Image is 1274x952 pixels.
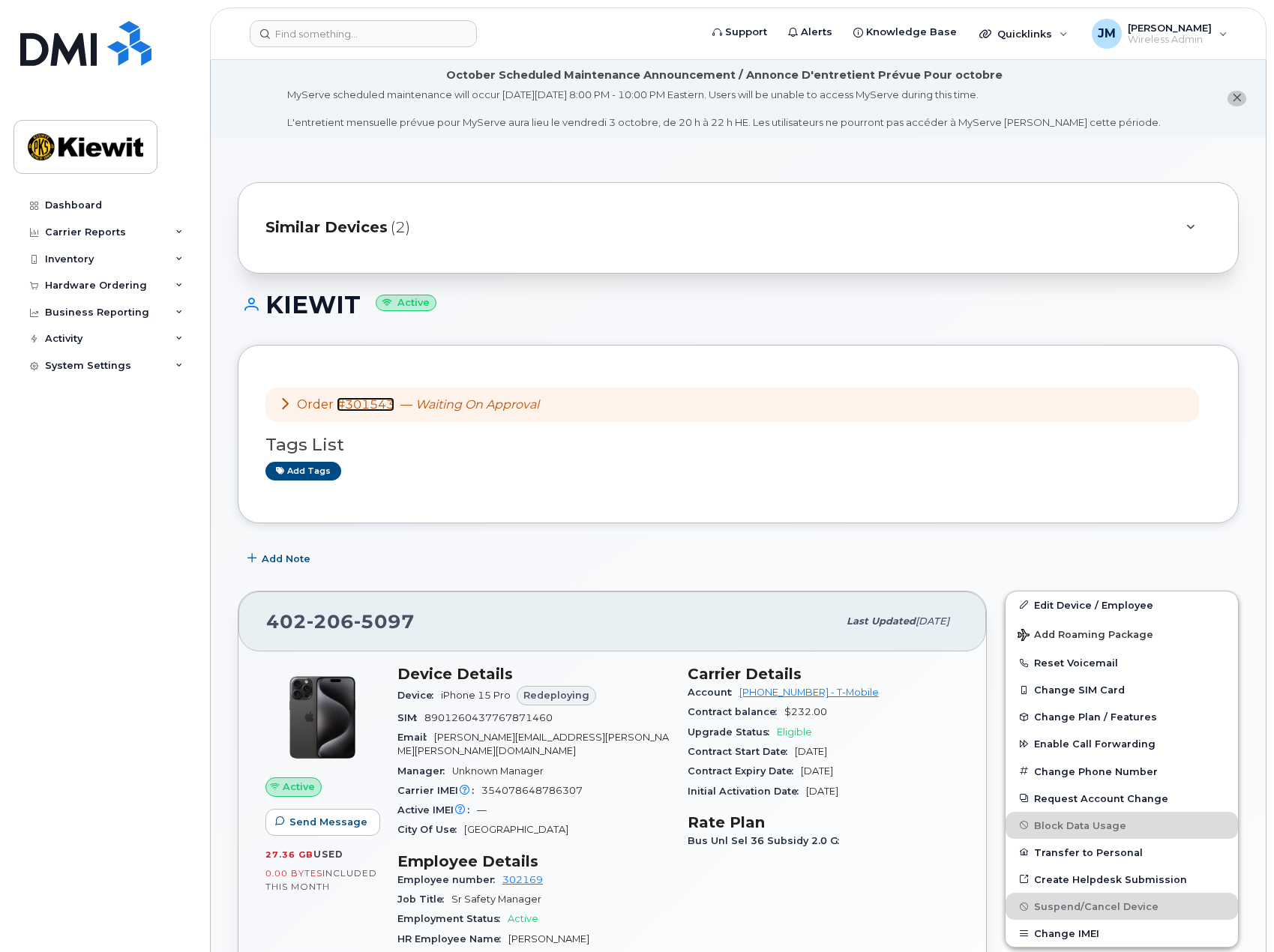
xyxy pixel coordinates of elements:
[1006,866,1238,893] a: Create Helpdesk Submission
[265,436,1211,454] h3: Tags List
[277,672,367,762] img: iPhone_15_Pro_Black.png
[477,804,487,816] span: —
[265,217,388,238] span: Similar Devices
[283,780,315,794] span: Active
[262,552,310,566] span: Add Note
[1006,893,1238,920] button: Suspend/Cancel Device
[1209,887,1263,941] iframe: Messenger Launcher
[688,813,960,831] h3: Rate Plan
[481,785,583,796] span: 354078648786307
[397,712,424,723] span: SIM
[1006,839,1238,866] button: Transfer to Personal
[446,67,1003,83] div: October Scheduled Maintenance Announcement / Annonce D'entretient Prévue Pour octobre
[777,726,812,738] span: Eligible
[1006,920,1238,947] button: Change IMEI
[265,849,313,860] span: 27.36 GB
[688,706,784,717] span: Contract balance
[464,824,568,835] span: [GEOGRAPHIC_DATA]
[688,687,739,698] span: Account
[391,217,410,238] span: (2)
[1006,649,1238,676] button: Reset Voicemail
[1006,758,1238,785] button: Change Phone Number
[397,874,502,885] span: Employee number
[1006,676,1238,703] button: Change SIM Card
[795,746,827,757] span: [DATE]
[397,824,464,835] span: City Of Use
[397,690,441,701] span: Device
[287,88,1161,130] div: MyServe scheduled maintenance will occur [DATE][DATE] 8:00 PM - 10:00 PM Eastern. Users will be u...
[452,765,544,777] span: Unknown Manager
[337,397,394,412] a: #301543
[376,295,436,312] small: Active
[1034,738,1156,750] span: Enable Call Forwarding
[415,397,539,412] em: Waiting On Approval
[313,849,343,860] span: used
[297,397,334,412] span: Order
[1034,901,1159,912] span: Suspend/Cancel Device
[238,546,323,573] button: Add Note
[508,933,589,945] span: [PERSON_NAME]
[688,835,847,846] span: Bus Unl Sel 36 Subsidy 2.0 G
[688,765,801,777] span: Contract Expiry Date
[916,615,949,627] span: [DATE]
[354,610,415,633] span: 5097
[397,894,451,905] span: Job Title
[1006,703,1238,730] button: Change Plan / Features
[397,665,670,683] h3: Device Details
[451,894,541,905] span: Sr Safety Manager
[397,913,508,924] span: Employment Status
[397,765,452,777] span: Manager
[784,706,827,717] span: $232.00
[397,804,477,816] span: Active IMEI
[1006,785,1238,812] button: Request Account Change
[397,933,508,945] span: HR Employee Name
[289,815,367,829] span: Send Message
[238,292,1239,318] h1: KIEWIT
[688,726,777,738] span: Upgrade Status
[1018,629,1153,643] span: Add Roaming Package
[424,712,553,723] span: 8901260437767871460
[397,732,434,743] span: Email
[265,868,322,879] span: 0.00 Bytes
[397,852,670,870] h3: Employee Details
[688,665,960,683] h3: Carrier Details
[801,765,833,777] span: [DATE]
[265,462,341,480] a: Add tags
[523,688,589,702] span: Redeploying
[806,786,838,797] span: [DATE]
[688,786,806,797] span: Initial Activation Date
[1006,730,1238,757] button: Enable Call Forwarding
[1228,91,1246,106] button: close notification
[502,874,543,885] a: 302169
[397,785,481,796] span: Carrier IMEI
[847,615,916,627] span: Last updated
[266,610,415,633] span: 402
[1006,812,1238,839] button: Block Data Usage
[1006,618,1238,649] button: Add Roaming Package
[688,746,795,757] span: Contract Start Date
[265,809,380,836] button: Send Message
[307,610,354,633] span: 206
[441,690,511,701] span: iPhone 15 Pro
[508,913,538,924] span: Active
[739,687,879,698] a: [PHONE_NUMBER] - T-Mobile
[397,732,669,756] span: [PERSON_NAME][EMAIL_ADDRESS][PERSON_NAME][PERSON_NAME][DOMAIN_NAME]
[1034,711,1157,723] span: Change Plan / Features
[1006,591,1238,618] a: Edit Device / Employee
[400,397,539,412] span: —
